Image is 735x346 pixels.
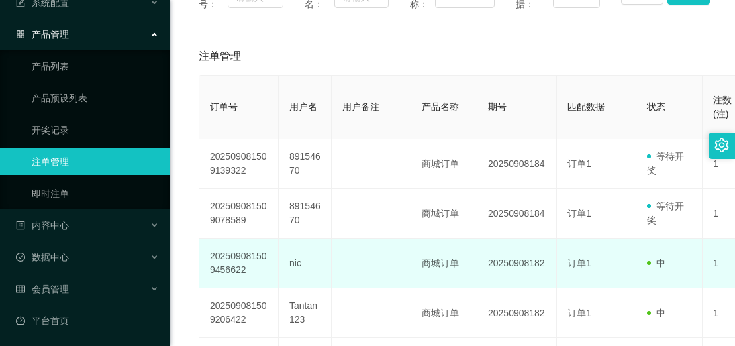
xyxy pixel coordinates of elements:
a: 注单管理 [32,148,159,175]
span: 内容中心 [16,220,69,231]
i: 图标: setting [714,138,729,152]
span: 用户名 [289,101,317,112]
td: Tantan123 [279,288,332,338]
a: 产品预设列表 [32,85,159,111]
a: 产品列表 [32,53,159,80]
i: 图标: check-circle-o [16,253,25,262]
span: 中 [647,258,665,268]
span: 等待开奖 [647,201,684,225]
span: 订单1 [567,208,591,219]
span: 订单号 [210,101,238,112]
td: 20250908182 [477,239,557,288]
a: 开奖记录 [32,117,159,143]
td: 商城订单 [411,288,477,338]
td: 202509081509456622 [199,239,279,288]
span: 订单1 [567,158,591,169]
span: 订单1 [567,308,591,318]
span: 产品管理 [16,29,69,40]
span: 匹配数据 [567,101,605,112]
td: 89154670 [279,139,332,189]
span: 会员管理 [16,284,69,294]
td: nic [279,239,332,288]
span: 产品名称 [422,101,459,112]
i: 图标: profile [16,221,25,230]
span: 数据中心 [16,252,69,262]
td: 202509081509139322 [199,139,279,189]
td: 89154670 [279,189,332,239]
td: 202509081509078589 [199,189,279,239]
span: 订单1 [567,258,591,268]
td: 202509081509206422 [199,288,279,338]
td: 商城订单 [411,139,477,189]
span: 等待开奖 [647,151,684,176]
a: 即时注单 [32,180,159,207]
td: 20250908182 [477,288,557,338]
i: 图标: table [16,284,25,294]
span: 用户备注 [342,101,379,112]
td: 20250908184 [477,189,557,239]
span: 中 [647,308,665,318]
td: 商城订单 [411,189,477,239]
i: 图标: appstore-o [16,30,25,39]
span: 注单管理 [199,48,241,64]
span: 注数(注) [713,95,732,119]
td: 20250908184 [477,139,557,189]
td: 商城订单 [411,239,477,288]
a: 图标: dashboard平台首页 [16,308,159,334]
span: 状态 [647,101,665,112]
span: 期号 [488,101,507,112]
